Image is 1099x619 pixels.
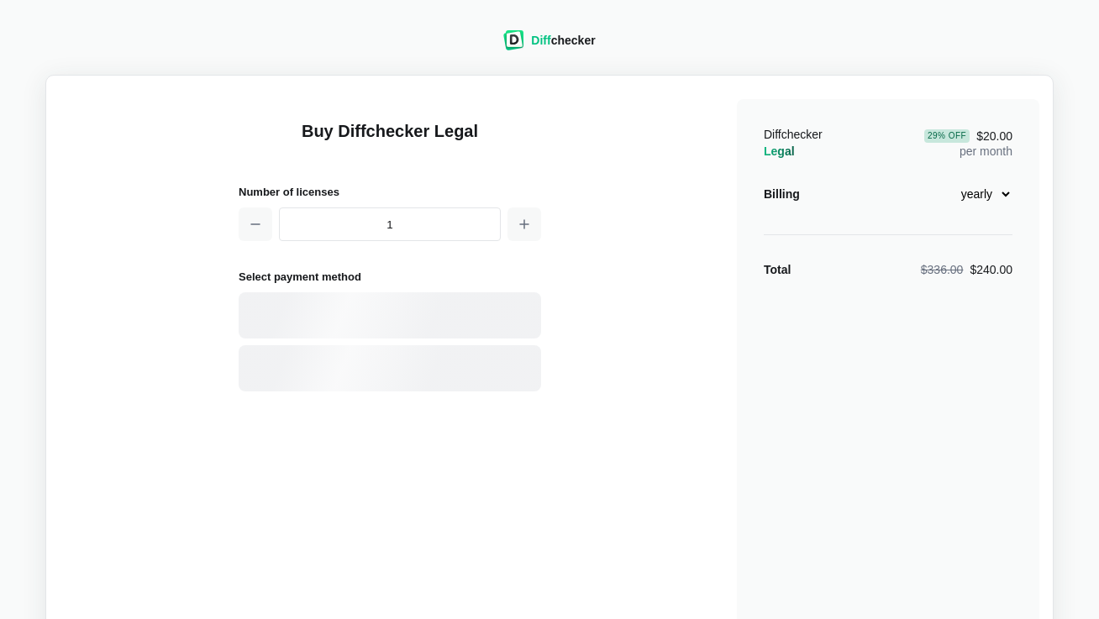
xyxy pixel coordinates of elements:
[764,144,795,158] span: Legal
[279,207,501,241] input: 1
[239,183,541,201] h2: Number of licenses
[239,268,541,286] h2: Select payment method
[921,263,964,276] span: $336.00
[531,32,595,49] div: checker
[764,186,800,202] div: Billing
[531,34,550,47] span: Diff
[503,30,524,50] img: Diffchecker logo
[764,263,791,276] strong: Total
[924,126,1012,160] div: per month
[924,129,970,143] div: 29 % Off
[503,39,595,53] a: Diffchecker logoDiffchecker
[921,261,1012,278] div: $240.00
[239,119,541,163] h1: Buy Diffchecker Legal
[764,128,823,141] span: Diffchecker
[924,129,1012,143] span: $20.00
